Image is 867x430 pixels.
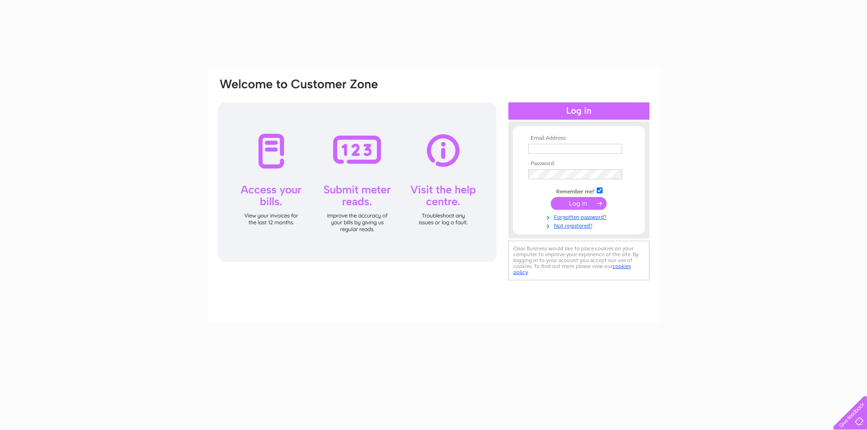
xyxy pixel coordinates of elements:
[508,241,649,280] div: Clear Business would like to place cookies on your computer to improve your experience of the sit...
[551,197,607,210] input: Submit
[526,135,632,142] th: Email Address:
[528,221,632,229] a: Not registered?
[526,186,632,195] td: Remember me?
[526,161,632,167] th: Password:
[513,263,631,275] a: cookies policy
[528,212,632,221] a: Forgotten password?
